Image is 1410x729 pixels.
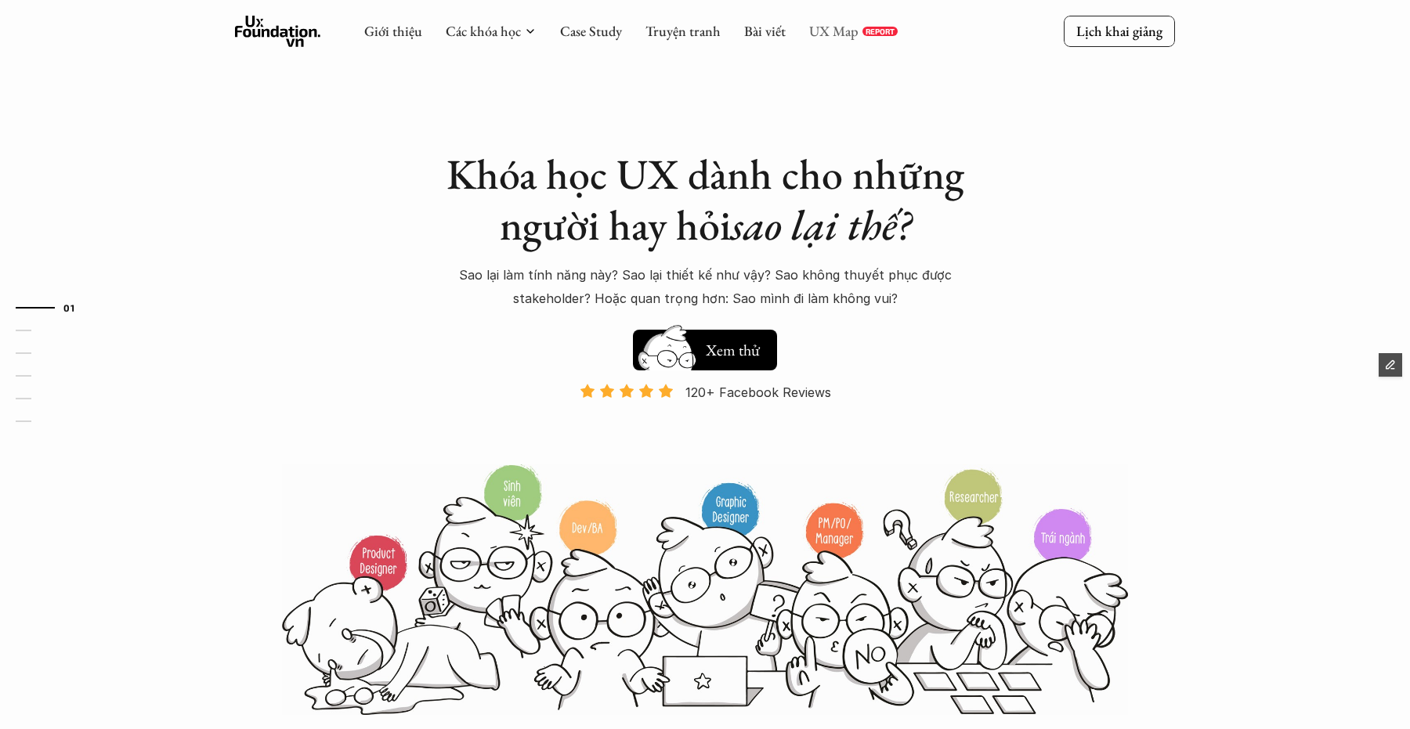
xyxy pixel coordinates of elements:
a: Xem thử [633,322,777,370]
a: 120+ Facebook Reviews [566,383,844,462]
em: sao lại thế? [731,197,911,252]
p: Sao lại làm tính năng này? Sao lại thiết kế như vậy? Sao không thuyết phục được stakeholder? Hoặc... [431,263,979,311]
h5: Xem thử [703,339,761,361]
a: UX Map [809,22,859,40]
p: 120+ Facebook Reviews [685,381,831,404]
a: Truyện tranh [645,22,721,40]
a: Lịch khai giảng [1064,16,1175,46]
a: Các khóa học [446,22,521,40]
a: Case Study [560,22,622,40]
a: Bài viết [744,22,786,40]
button: Edit Framer Content [1379,353,1402,377]
p: Lịch khai giảng [1076,22,1162,40]
a: 01 [16,298,90,317]
strong: 01 [63,302,74,313]
h1: Khóa học UX dành cho những người hay hỏi [431,149,979,251]
p: REPORT [866,27,895,36]
a: Giới thiệu [364,22,422,40]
